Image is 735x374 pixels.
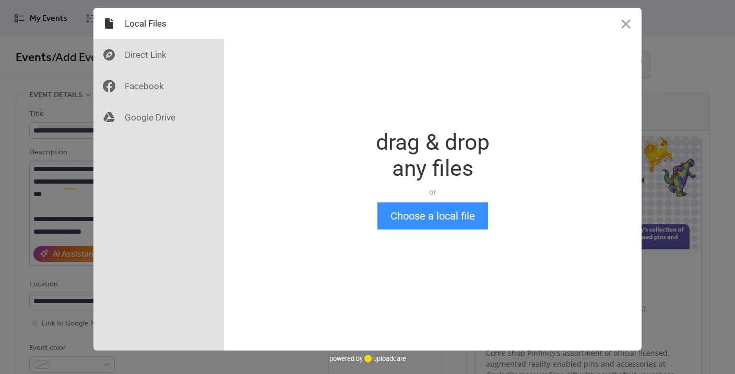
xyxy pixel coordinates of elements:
a: uploadcare [363,355,406,363]
div: Direct Link [93,39,224,70]
button: Close [610,8,642,39]
div: or [376,187,490,197]
div: Google Drive [93,102,224,133]
div: drag & drop any files [376,129,490,182]
div: powered by [329,351,406,366]
div: Local Files [93,8,224,39]
button: Choose a local file [377,202,488,230]
div: Facebook [93,70,224,102]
